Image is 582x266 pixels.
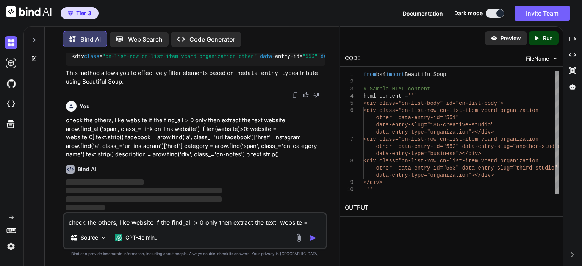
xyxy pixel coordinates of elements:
[403,10,443,17] span: Documentation
[128,35,163,44] p: Web Search
[125,234,158,241] p: GPT-4o min..
[5,98,17,110] img: cloudideIcon
[115,234,122,241] img: GPT-4o mini
[501,34,521,42] p: Preview
[313,92,319,98] img: dislike
[376,72,386,78] span: bs4
[68,11,73,16] img: premium
[66,116,325,159] p: check the others, like website if the find_all > 0 only then extract the text website = arow.find...
[386,72,405,78] span: import
[66,179,144,185] span: ‌
[345,100,354,107] div: 5
[80,103,90,110] h6: You
[345,78,354,86] div: 2
[309,234,317,242] img: icon
[376,122,494,128] span: data-entry-slug="186-creative-studio"
[363,158,510,164] span: <div class="cn-list-row cn-list-item vcard org
[302,53,318,59] span: "553"
[363,136,510,142] span: <div class="cn-list-row cn-list-item vcard org
[66,188,222,193] span: ‌
[535,165,558,171] span: studio"
[405,72,446,78] span: BeautifulSoup
[345,186,354,193] div: 10
[376,151,481,157] span: data-entry-type="business"></div>
[66,196,222,202] span: ‌
[345,86,354,93] div: 3
[260,53,272,59] span: data
[515,6,570,21] button: Invite Team
[363,86,430,92] span: # Sample HTML content
[321,53,333,59] span: data
[102,53,257,59] span: "cn-list-row cn-list-item vcard organization other"
[66,205,105,210] span: ‌
[376,165,535,171] span: other" data-entry-id="553" data-entry-slug="third-
[78,165,96,173] h6: Bind AI
[376,115,459,121] span: other" data-entry-id="551"
[363,179,382,185] span: </div>
[303,92,309,98] img: like
[340,199,563,217] h2: OUTPUT
[345,107,354,114] div: 6
[454,9,483,17] span: Dark mode
[80,35,101,44] p: Bind AI
[345,93,354,100] div: 4
[510,136,539,142] span: anization
[363,72,376,78] span: from
[345,157,354,165] div: 8
[345,71,354,78] div: 1
[244,69,295,77] code: data-entry-type
[526,55,549,62] span: FileName
[189,35,235,44] p: Code Generator
[408,93,418,99] span: '''
[363,93,408,99] span: html_content =
[345,136,354,143] div: 7
[552,55,559,62] img: chevron down
[510,107,539,114] span: anization
[100,235,107,241] img: Pick Models
[403,9,443,17] button: Documentation
[345,193,354,201] div: 11
[491,35,498,42] img: preview
[376,143,535,149] span: other" data-entry-id="552" data-entry-slug="anothe
[292,92,298,98] img: copy
[543,34,552,42] p: Run
[6,6,52,17] img: Bind AI
[84,53,99,59] span: class
[66,69,325,86] p: This method allows you to effectively filter elements based on the attribute using Beautiful Soup.
[363,107,510,114] span: <div class="cn-list-row cn-list-item vcard org
[5,36,17,49] img: darkChat
[345,179,354,186] div: 9
[510,158,539,164] span: anization
[345,54,361,63] div: CODE
[294,233,303,242] img: attachment
[76,9,91,17] span: Tier 3
[5,57,17,70] img: darkAi-studio
[5,77,17,90] img: githubDark
[5,240,17,253] img: settings
[363,100,504,106] span: <div class="cn-list-body" id="cn-list-body">
[81,234,98,241] p: Source
[61,7,99,19] button: premiumTier 3
[363,187,373,193] span: '''
[63,251,327,257] p: Bind can provide inaccurate information, including about people. Always double-check its answers....
[535,143,564,149] span: r-studio"
[376,172,494,178] span: data-entry-type="organization"></div>
[376,129,494,135] span: data-entry-type="organization"></div>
